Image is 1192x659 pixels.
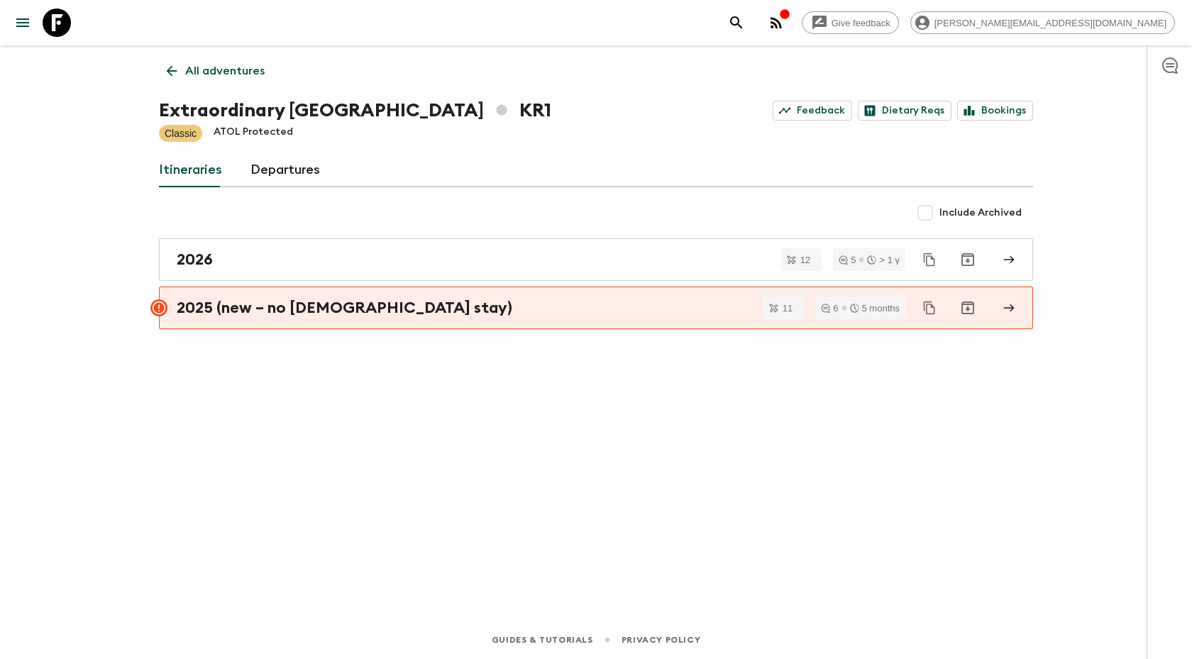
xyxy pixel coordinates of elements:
h2: 2026 [177,250,213,269]
span: 11 [774,304,801,313]
span: Give feedback [824,18,898,28]
span: [PERSON_NAME][EMAIL_ADDRESS][DOMAIN_NAME] [927,18,1174,28]
a: Feedback [773,101,852,121]
div: 5 months [850,304,900,313]
button: Archive [954,245,982,274]
a: Privacy Policy [622,632,700,648]
button: Duplicate [917,247,942,272]
p: ATOL Protected [214,125,293,142]
a: 2026 [159,238,1033,281]
span: Include Archived [939,206,1022,220]
p: All adventures [185,62,265,79]
a: Departures [250,153,320,187]
a: Dietary Reqs [858,101,951,121]
a: All adventures [159,57,272,85]
p: Classic [165,126,197,140]
div: > 1 y [867,255,900,265]
a: Bookings [957,101,1033,121]
a: Itineraries [159,153,222,187]
div: 5 [839,255,856,265]
h2: 2025 (new – no [DEMOGRAPHIC_DATA] stay) [177,299,512,317]
div: 6 [821,304,838,313]
a: 2025 (new – no [DEMOGRAPHIC_DATA] stay) [159,287,1033,329]
a: Give feedback [802,11,899,34]
button: menu [9,9,37,37]
span: 12 [792,255,819,265]
button: Archive [954,294,982,322]
h1: Extraordinary [GEOGRAPHIC_DATA] KR1 [159,96,551,125]
div: [PERSON_NAME][EMAIL_ADDRESS][DOMAIN_NAME] [910,11,1175,34]
a: Guides & Tutorials [492,632,593,648]
button: Duplicate [917,295,942,321]
button: search adventures [722,9,751,37]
